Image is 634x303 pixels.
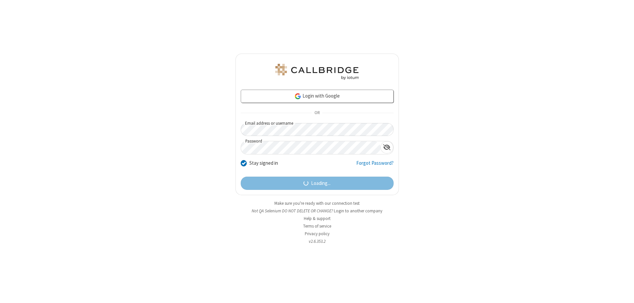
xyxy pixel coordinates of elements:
button: Login to another company [334,208,382,214]
a: Help & support [304,216,331,221]
a: Forgot Password? [356,159,394,172]
img: QA Selenium DO NOT DELETE OR CHANGE [274,64,360,80]
input: Password [241,141,380,154]
a: Privacy policy [305,231,330,237]
img: google-icon.png [294,93,301,100]
button: Loading... [241,177,394,190]
li: Not QA Selenium DO NOT DELETE OR CHANGE? [235,208,399,214]
iframe: Chat [617,286,629,298]
a: Login with Google [241,90,394,103]
span: Loading... [311,180,331,187]
label: Stay signed in [249,159,278,167]
div: Show password [380,141,393,153]
input: Email address or username [241,123,394,136]
li: v2.6.353.2 [235,238,399,244]
span: OR [312,108,322,118]
a: Terms of service [303,223,331,229]
a: Make sure you're ready with our connection test [274,200,360,206]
